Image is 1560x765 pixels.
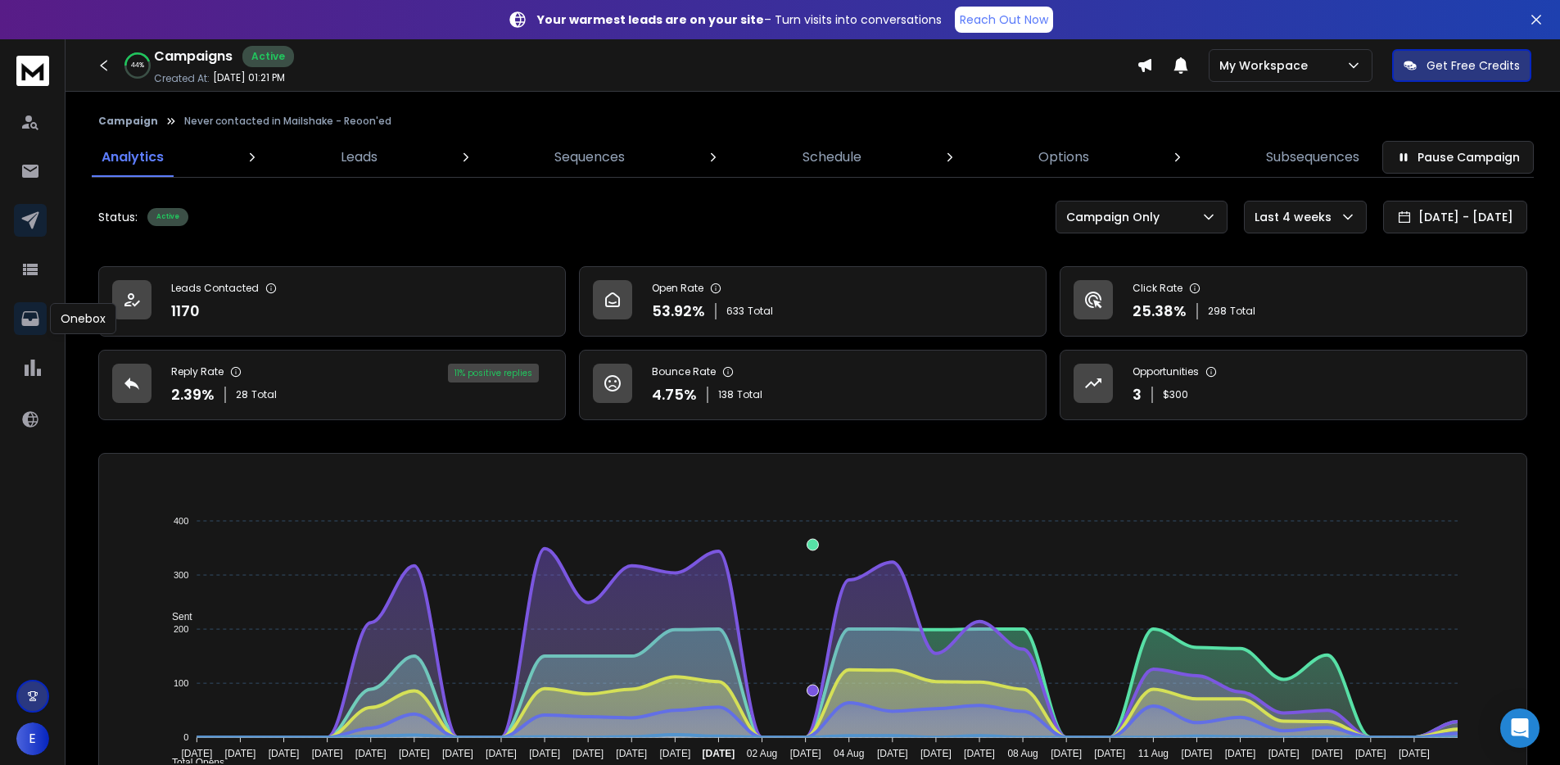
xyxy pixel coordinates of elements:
strong: Your warmest leads are on your site [537,11,764,28]
p: Open Rate [652,282,703,295]
tspan: 300 [174,570,188,580]
button: [DATE] - [DATE] [1383,201,1527,233]
tspan: [DATE] [1225,748,1256,759]
a: Subsequences [1256,138,1369,177]
a: Analytics [92,138,174,177]
p: Options [1038,147,1089,167]
p: 2.39 % [171,383,215,406]
span: 633 [726,305,744,318]
p: Created At: [154,72,210,85]
p: 1170 [171,300,200,323]
p: Reach Out Now [960,11,1048,28]
tspan: [DATE] [703,748,735,759]
p: Leads [341,147,378,167]
tspan: 100 [174,678,188,688]
span: Total [737,388,762,401]
tspan: [DATE] [616,748,647,759]
h1: Campaigns [154,47,233,66]
p: $ 300 [1163,388,1188,401]
span: Total [251,388,277,401]
p: Status: [98,209,138,225]
span: 28 [236,388,248,401]
p: 44 % [131,61,144,70]
button: E [16,722,49,755]
p: Campaign Only [1066,209,1166,225]
p: [DATE] 01:21 PM [213,71,285,84]
p: Reply Rate [171,365,224,378]
a: Schedule [793,138,871,177]
tspan: [DATE] [355,748,387,759]
span: Sent [160,611,192,622]
tspan: 02 Aug [747,748,777,759]
img: logo [16,56,49,86]
tspan: [DATE] [1312,748,1343,759]
p: Schedule [803,147,861,167]
button: Get Free Credits [1392,49,1531,82]
a: Sequences [545,138,635,177]
a: Click Rate25.38%298Total [1060,266,1527,337]
p: Last 4 weeks [1255,209,1338,225]
p: Leads Contacted [171,282,259,295]
a: Leads [331,138,387,177]
tspan: 08 Aug [1007,748,1038,759]
tspan: [DATE] [790,748,821,759]
p: 25.38 % [1133,300,1187,323]
tspan: [DATE] [964,748,995,759]
tspan: [DATE] [1051,748,1082,759]
a: Bounce Rate4.75%138Total [579,350,1047,420]
tspan: [DATE] [1268,748,1300,759]
tspan: [DATE] [572,748,604,759]
a: Leads Contacted1170 [98,266,566,337]
span: 138 [718,388,734,401]
tspan: 04 Aug [834,748,864,759]
a: Opportunities3$300 [1060,350,1527,420]
div: Onebox [50,303,116,334]
p: 4.75 % [652,383,697,406]
p: My Workspace [1219,57,1314,74]
p: Get Free Credits [1427,57,1520,74]
a: Reach Out Now [955,7,1053,33]
button: Pause Campaign [1382,141,1534,174]
tspan: [DATE] [1399,748,1430,759]
tspan: [DATE] [1355,748,1386,759]
tspan: [DATE] [1094,748,1125,759]
tspan: [DATE] [659,748,690,759]
tspan: [DATE] [225,748,256,759]
p: Analytics [102,147,164,167]
tspan: 400 [174,516,188,526]
tspan: [DATE] [442,748,473,759]
a: Options [1029,138,1099,177]
p: Bounce Rate [652,365,716,378]
a: Reply Rate2.39%28Total11% positive replies [98,350,566,420]
tspan: [DATE] [877,748,908,759]
tspan: 11 Aug [1138,748,1169,759]
span: 298 [1208,305,1227,318]
p: 53.92 % [652,300,705,323]
tspan: [DATE] [269,748,300,759]
p: Never contacted in Mailshake - Reoon'ed [184,115,391,128]
div: Active [242,46,294,67]
span: Total [1230,305,1255,318]
tspan: 200 [174,624,188,634]
p: Click Rate [1133,282,1182,295]
tspan: [DATE] [1182,748,1213,759]
p: 3 [1133,383,1142,406]
tspan: [DATE] [486,748,517,759]
tspan: [DATE] [399,748,430,759]
div: Active [147,208,188,226]
tspan: [DATE] [920,748,952,759]
p: Sequences [554,147,625,167]
div: Open Intercom Messenger [1500,708,1540,748]
span: Total [748,305,773,318]
p: – Turn visits into conversations [537,11,942,28]
p: Subsequences [1266,147,1359,167]
p: Opportunities [1133,365,1199,378]
tspan: [DATE] [529,748,560,759]
div: 11 % positive replies [448,364,539,382]
tspan: [DATE] [181,748,212,759]
button: Campaign [98,115,158,128]
tspan: [DATE] [312,748,343,759]
tspan: 0 [183,732,188,742]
